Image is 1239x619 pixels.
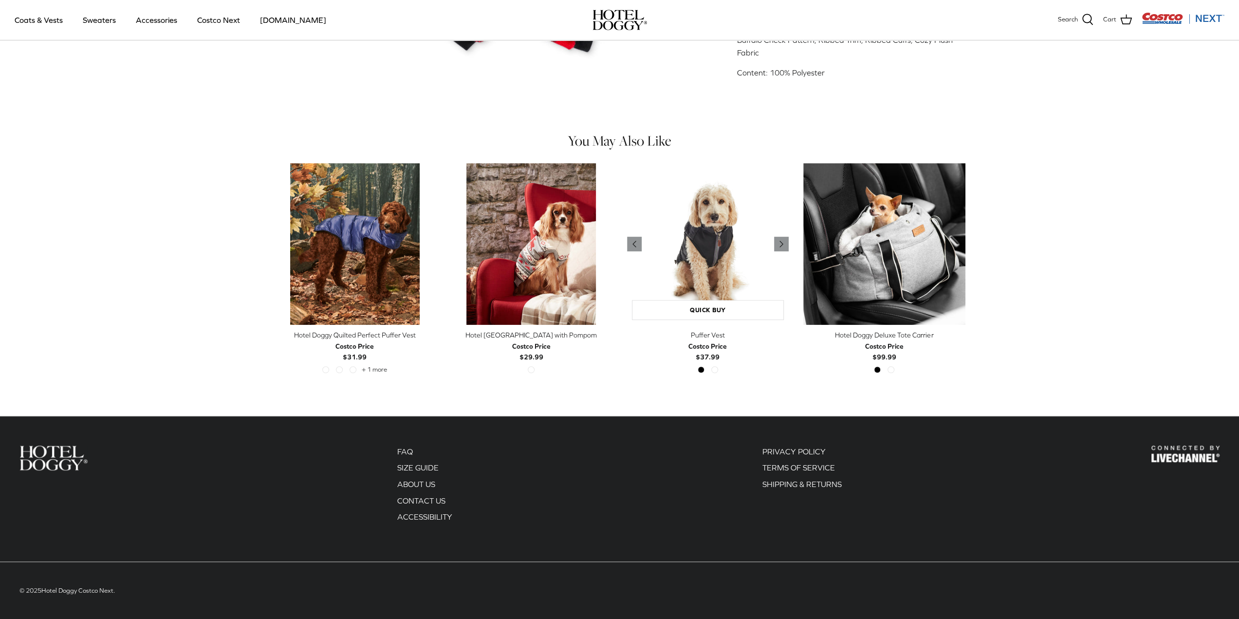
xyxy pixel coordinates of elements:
[335,341,374,352] div: Costco Price
[74,3,125,37] a: Sweaters
[803,163,965,325] a: Hotel Doggy Deluxe Tote Carrier
[450,163,612,325] a: Hotel Doggy Fair Isle Sweater with Pompom
[774,237,789,251] a: Previous
[335,341,374,361] b: $31.99
[1103,14,1132,26] a: Cart
[627,330,789,340] div: Puffer Vest
[362,366,387,373] span: + 1 more
[127,3,186,37] a: Accessories
[627,163,789,325] a: Puffer Vest
[450,330,612,340] div: Hotel [GEOGRAPHIC_DATA] with Pompom
[627,237,642,251] a: Previous
[388,446,462,527] div: Secondary navigation
[274,330,436,340] div: Hotel Doggy Quilted Perfect Puffer Vest
[397,463,439,472] a: SIZE GUIDE
[865,341,904,352] div: Costco Price
[251,3,335,37] a: [DOMAIN_NAME]
[397,480,435,488] a: ABOUT US
[865,341,904,361] b: $99.99
[688,341,727,352] div: Costco Price
[592,10,647,30] img: hoteldoggycom
[274,163,436,325] a: Hotel Doggy Quilted Perfect Puffer Vest
[762,447,826,456] a: PRIVACY POLICY
[450,330,612,362] a: Hotel [GEOGRAPHIC_DATA] with Pompom Costco Price$29.99
[41,587,113,594] a: Hotel Doggy Costco Next
[1058,15,1078,25] span: Search
[1142,12,1224,24] img: Costco Next
[737,67,965,79] p: Content: 100% Polyester
[632,300,784,320] a: Quick buy
[592,10,647,30] a: hoteldoggy.com hoteldoggycom
[762,463,835,472] a: TERMS OF SERVICE
[19,446,88,470] img: Hotel Doggy Costco Next
[1103,15,1116,25] span: Cart
[803,330,965,362] a: Hotel Doggy Deluxe Tote Carrier Costco Price$99.99
[512,341,551,352] div: Costco Price
[1151,446,1220,463] img: Hotel Doggy Costco Next
[1058,14,1093,26] a: Search
[737,34,965,59] p: Buffalo Check Pattern; Ribbed Trim; Ribbed Cuffs; Cozy Plush Fabric
[762,480,842,488] a: SHIPPING & RETURNS
[19,587,115,594] span: © 2025 .
[397,496,445,505] a: CONTACT US
[6,3,72,37] a: Coats & Vests
[274,330,436,362] a: Hotel Doggy Quilted Perfect Puffer Vest Costco Price$31.99
[397,447,413,456] a: FAQ
[274,133,965,149] h4: You May Also Like
[512,341,551,361] b: $29.99
[803,330,965,340] div: Hotel Doggy Deluxe Tote Carrier
[753,446,851,527] div: Secondary navigation
[688,341,727,361] b: $37.99
[188,3,249,37] a: Costco Next
[627,330,789,362] a: Puffer Vest Costco Price$37.99
[1142,19,1224,26] a: Visit Costco Next
[397,512,452,521] a: ACCESSIBILITY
